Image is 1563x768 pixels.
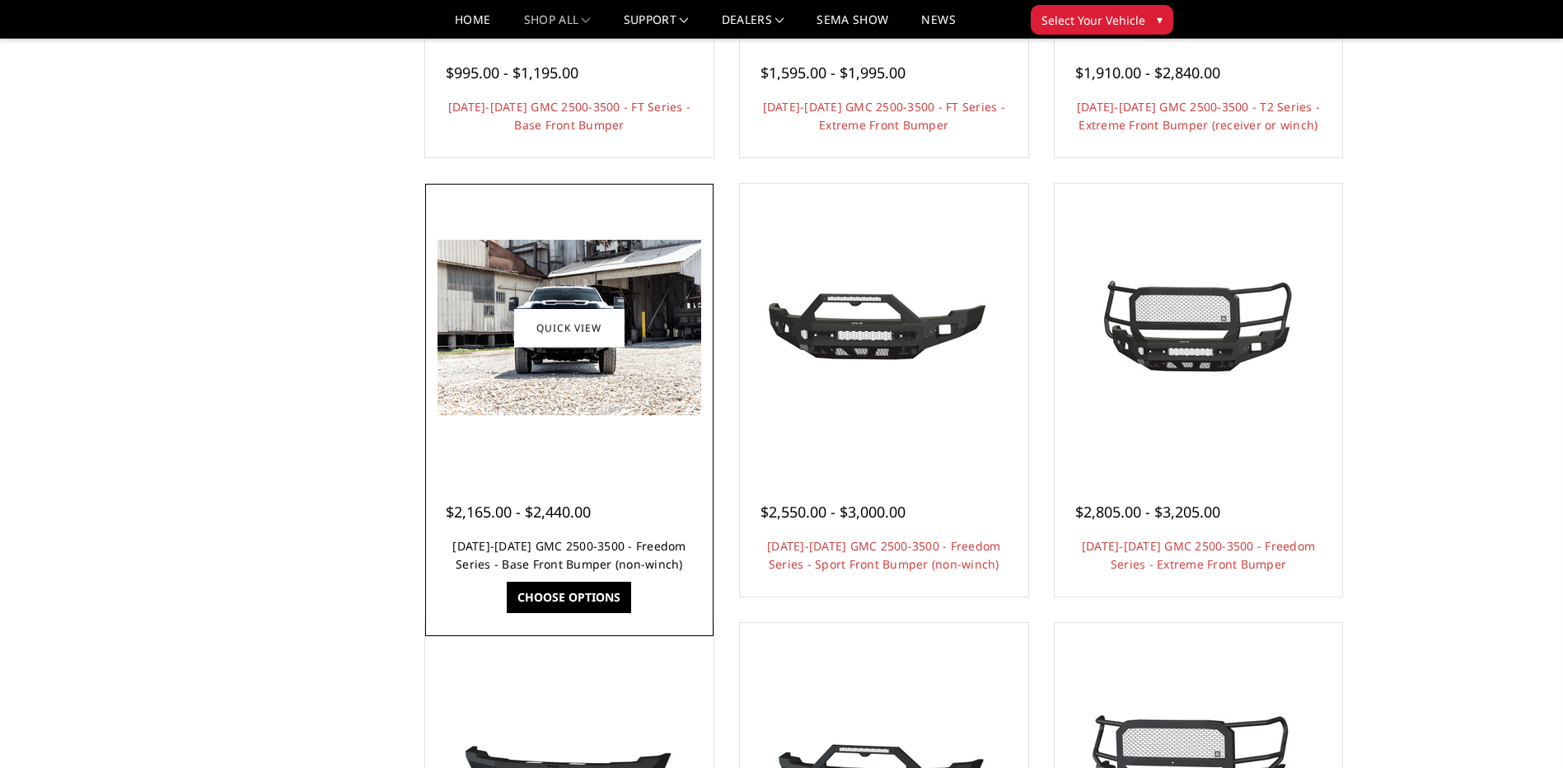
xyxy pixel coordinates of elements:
span: $2,165.00 - $2,440.00 [446,502,591,522]
a: News [921,14,955,38]
a: 2024-2025 GMC 2500-3500 - Freedom Series - Base Front Bumper (non-winch) 2024-2025 GMC 2500-3500 ... [429,188,709,468]
a: Quick view [514,308,625,347]
span: ▾ [1157,11,1163,28]
a: [DATE]-[DATE] GMC 2500-3500 - Freedom Series - Sport Front Bumper (non-winch) [767,538,1000,572]
img: 2024-2025 GMC 2500-3500 - Freedom Series - Base Front Bumper (non-winch) [438,240,701,415]
a: Dealers [722,14,784,38]
a: [DATE]-[DATE] GMC 2500-3500 - T2 Series - Extreme Front Bumper (receiver or winch) [1077,99,1320,133]
a: [DATE]-[DATE] GMC 2500-3500 - Freedom Series - Extreme Front Bumper [1082,538,1315,572]
span: $2,805.00 - $3,205.00 [1075,502,1220,522]
a: 2024-2025 GMC 2500-3500 - Freedom Series - Sport Front Bumper (non-winch) 2024-2025 GMC 2500-3500... [744,188,1024,468]
span: $995.00 - $1,195.00 [446,63,578,82]
span: Select Your Vehicle [1041,12,1145,29]
button: Select Your Vehicle [1031,5,1173,35]
a: [DATE]-[DATE] GMC 2500-3500 - FT Series - Extreme Front Bumper [763,99,1005,133]
a: SEMA Show [817,14,888,38]
a: [DATE]-[DATE] GMC 2500-3500 - Freedom Series - Base Front Bumper (non-winch) [452,538,686,572]
span: $1,595.00 - $1,995.00 [760,63,906,82]
a: 2024-2025 GMC 2500-3500 - Freedom Series - Extreme Front Bumper 2024-2025 GMC 2500-3500 - Freedom... [1059,188,1339,468]
a: shop all [524,14,591,38]
a: Home [455,14,490,38]
a: [DATE]-[DATE] GMC 2500-3500 - FT Series - Base Front Bumper [448,99,690,133]
a: Support [624,14,689,38]
a: Choose Options [507,582,631,613]
span: $1,910.00 - $2,840.00 [1075,63,1220,82]
span: $2,550.00 - $3,000.00 [760,502,906,522]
